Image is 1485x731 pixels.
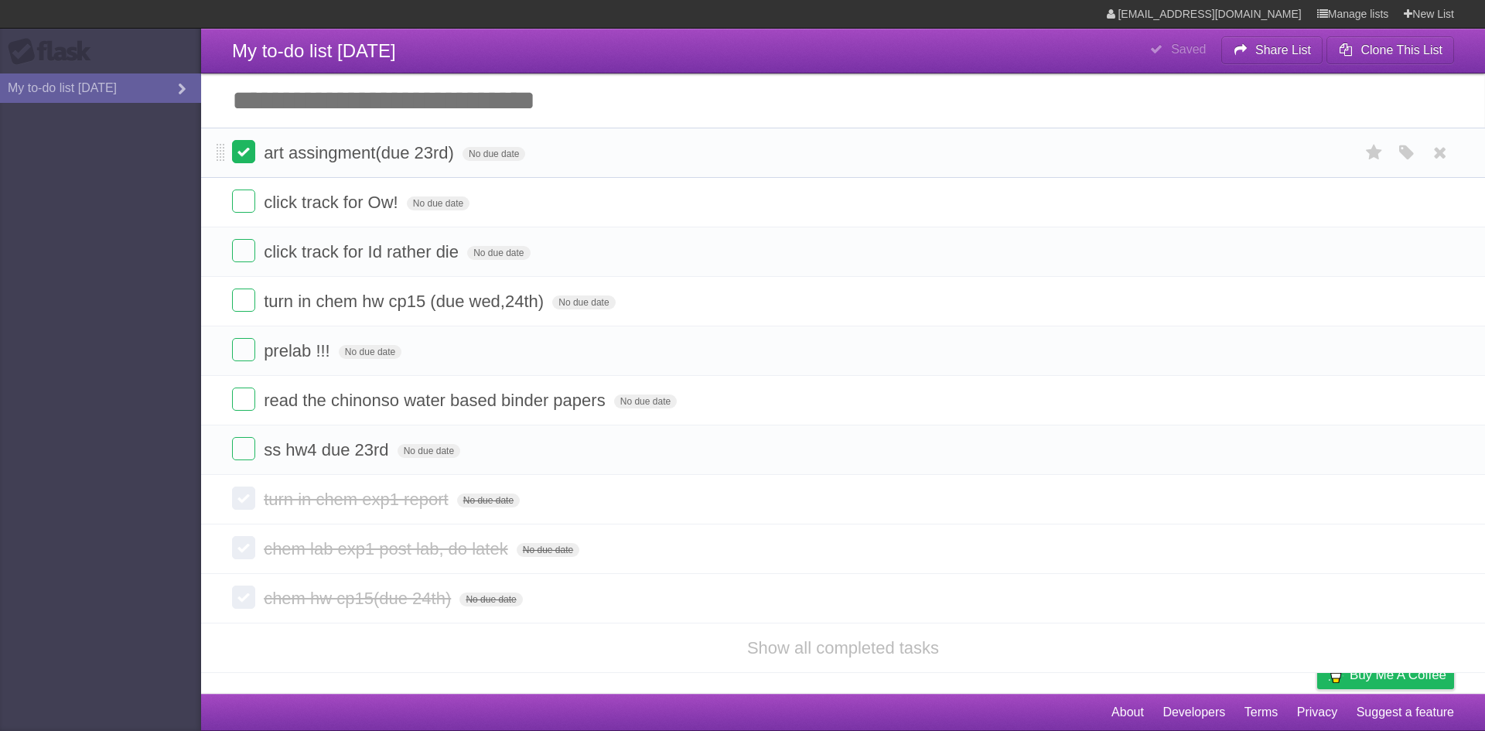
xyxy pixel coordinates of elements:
a: Show all completed tasks [747,638,939,658]
span: turn in chem hw cp15 (due wed,24th) [264,292,548,311]
a: Developers [1162,698,1225,727]
label: Done [232,140,255,163]
label: Done [232,536,255,559]
span: No due date [552,295,615,309]
label: Done [232,388,255,411]
label: Done [232,338,255,361]
span: No due date [407,196,469,210]
label: Star task [1360,140,1389,166]
span: turn in chem exp1 report [264,490,452,509]
span: No due date [614,395,677,408]
span: chem lab exp1 post lab, do latek [264,539,512,558]
span: No due date [398,444,460,458]
span: No due date [457,494,520,507]
b: Saved [1171,43,1206,56]
label: Done [232,586,255,609]
span: No due date [467,246,530,260]
span: click track for Id rather die [264,242,463,261]
a: Suggest a feature [1357,698,1454,727]
a: About [1111,698,1144,727]
span: ss hw4 due 23rd [264,440,392,459]
span: No due date [339,345,401,359]
span: art assingment(due 23rd) [264,143,458,162]
label: Done [232,239,255,262]
button: Share List [1221,36,1323,64]
span: No due date [463,147,525,161]
span: My to-do list [DATE] [232,40,396,61]
div: Flask [8,38,101,66]
a: Privacy [1297,698,1337,727]
span: prelab !!! [264,341,334,360]
span: click track for Ow! [264,193,402,212]
span: chem hw cp15(due 24th) [264,589,455,608]
span: Buy me a coffee [1350,661,1446,688]
img: Buy me a coffee [1325,661,1346,688]
b: Clone This List [1360,43,1442,56]
label: Done [232,437,255,460]
span: No due date [517,543,579,557]
span: No due date [459,593,522,606]
span: read the chinonso water based binder papers [264,391,609,410]
b: Share List [1255,43,1311,56]
button: Clone This List [1326,36,1454,64]
label: Done [232,190,255,213]
a: Terms [1244,698,1278,727]
a: Buy me a coffee [1317,661,1454,689]
label: Done [232,487,255,510]
label: Done [232,289,255,312]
